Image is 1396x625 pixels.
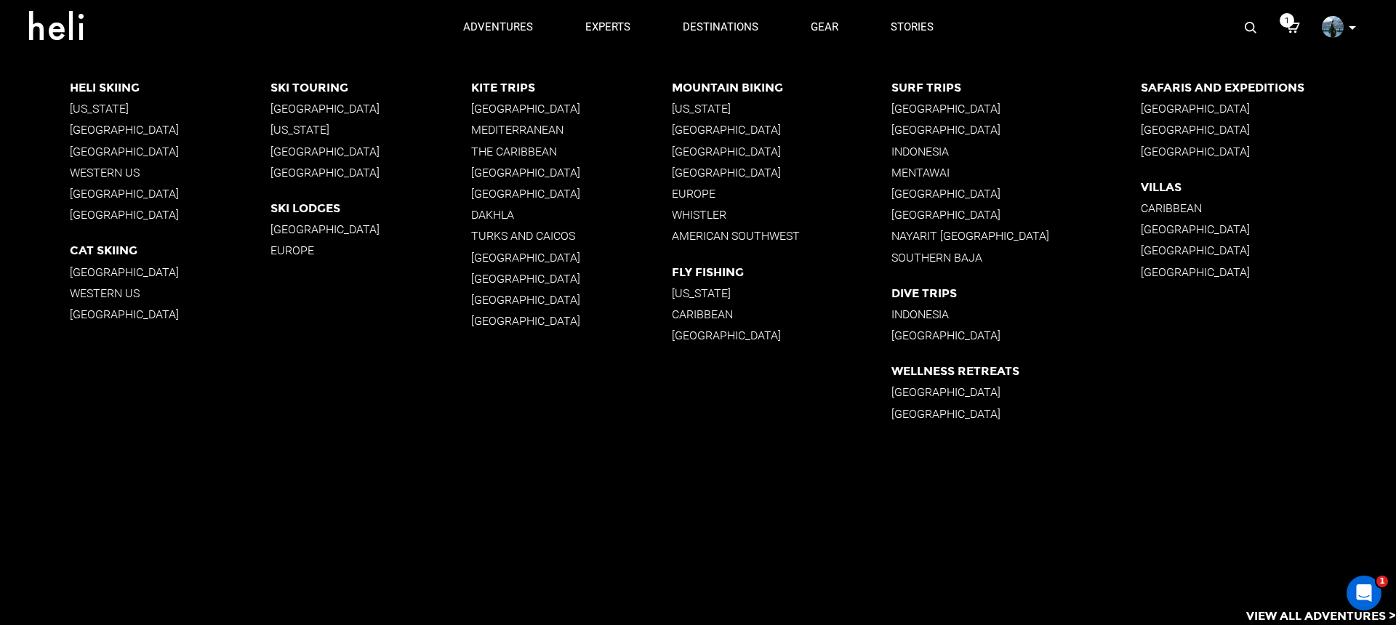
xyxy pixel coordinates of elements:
[471,81,672,94] p: Kite Trips
[270,145,471,158] p: [GEOGRAPHIC_DATA]
[1141,145,1396,158] p: [GEOGRAPHIC_DATA]
[891,407,1141,421] p: [GEOGRAPHIC_DATA]
[471,314,672,328] p: [GEOGRAPHIC_DATA]
[891,123,1141,137] p: [GEOGRAPHIC_DATA]
[1280,13,1294,28] span: 1
[270,102,471,116] p: [GEOGRAPHIC_DATA]
[471,145,672,158] p: The Caribbean
[1141,265,1396,279] p: [GEOGRAPHIC_DATA]
[672,265,891,279] p: Fly Fishing
[471,208,672,222] p: Dakhla
[891,251,1141,265] p: Southern Baja
[70,265,270,279] p: [GEOGRAPHIC_DATA]
[471,123,672,137] p: Mediterranean
[1376,576,1388,587] span: 1
[891,81,1141,94] p: Surf Trips
[891,229,1141,243] p: Nayarit [GEOGRAPHIC_DATA]
[1141,81,1396,94] p: Safaris and Expeditions
[672,187,891,201] p: Europe
[70,81,270,94] p: Heli Skiing
[270,123,471,137] p: [US_STATE]
[471,229,672,243] p: Turks and Caicos
[463,20,533,35] p: adventures
[70,166,270,180] p: Western US
[672,166,891,180] p: [GEOGRAPHIC_DATA]
[70,123,270,137] p: [GEOGRAPHIC_DATA]
[891,385,1141,399] p: [GEOGRAPHIC_DATA]
[672,145,891,158] p: [GEOGRAPHIC_DATA]
[683,20,758,35] p: destinations
[1246,608,1396,625] p: View All Adventures >
[70,208,270,222] p: [GEOGRAPHIC_DATA]
[471,251,672,265] p: [GEOGRAPHIC_DATA]
[270,166,471,180] p: [GEOGRAPHIC_DATA]
[672,102,891,116] p: [US_STATE]
[672,328,891,342] p: [GEOGRAPHIC_DATA]
[270,222,471,236] p: [GEOGRAPHIC_DATA]
[70,307,270,321] p: [GEOGRAPHIC_DATA]
[270,201,471,215] p: Ski Lodges
[70,286,270,300] p: Western US
[672,307,891,321] p: Caribbean
[891,208,1141,222] p: [GEOGRAPHIC_DATA]
[585,20,630,35] p: experts
[1141,243,1396,257] p: [GEOGRAPHIC_DATA]
[1245,22,1256,33] img: search-bar-icon.svg
[70,243,270,257] p: Cat Skiing
[1141,180,1396,194] p: Villas
[1141,201,1396,215] p: Caribbean
[1141,102,1396,116] p: [GEOGRAPHIC_DATA]
[270,243,471,257] p: Europe
[70,145,270,158] p: [GEOGRAPHIC_DATA]
[1141,123,1396,137] p: [GEOGRAPHIC_DATA]
[471,166,672,180] p: [GEOGRAPHIC_DATA]
[70,187,270,201] p: [GEOGRAPHIC_DATA]
[672,208,891,222] p: Whistler
[672,123,891,137] p: [GEOGRAPHIC_DATA]
[471,102,672,116] p: [GEOGRAPHIC_DATA]
[1322,16,1344,38] img: profile_pic_8ca20cdc9a6f1675d636b7bd7df69e38.png
[891,187,1141,201] p: [GEOGRAPHIC_DATA]
[672,81,891,94] p: Mountain Biking
[891,307,1141,321] p: Indonesia
[672,286,891,300] p: [US_STATE]
[471,272,672,286] p: [GEOGRAPHIC_DATA]
[891,286,1141,300] p: Dive Trips
[672,229,891,243] p: American Southwest
[891,364,1141,378] p: Wellness Retreats
[471,187,672,201] p: [GEOGRAPHIC_DATA]
[270,81,471,94] p: Ski Touring
[1141,222,1396,236] p: [GEOGRAPHIC_DATA]
[70,102,270,116] p: [US_STATE]
[1347,576,1381,610] iframe: Intercom live chat
[471,293,672,307] p: [GEOGRAPHIC_DATA]
[891,166,1141,180] p: Mentawai
[891,328,1141,342] p: [GEOGRAPHIC_DATA]
[891,145,1141,158] p: Indonesia
[891,102,1141,116] p: [GEOGRAPHIC_DATA]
